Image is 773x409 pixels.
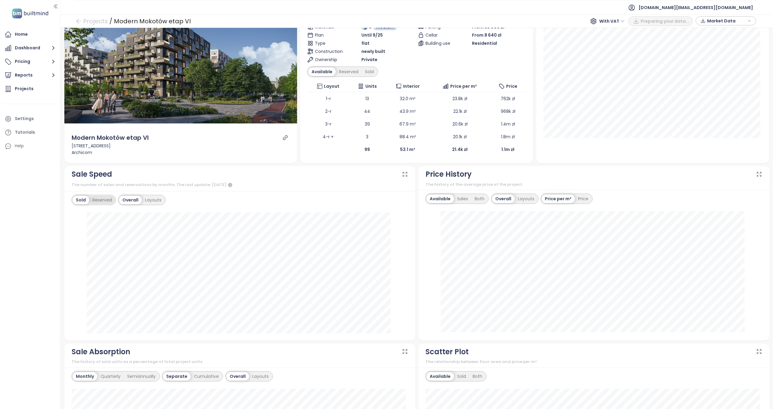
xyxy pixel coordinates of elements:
[72,182,408,189] div: The number of sales and reservations by months. The last update: [DATE]
[3,113,57,125] a: Settings
[124,372,159,381] div: Semiannually
[425,346,469,358] div: Scatter Plot
[641,18,689,25] span: Preparing your data...
[349,105,386,118] td: 44
[119,196,142,204] div: Overall
[362,67,377,76] div: Sold
[3,56,57,68] button: Pricing
[425,169,472,180] div: Price History
[15,129,35,136] div: Tutorials
[492,195,515,203] div: Overall
[249,372,272,381] div: Layouts
[364,146,370,152] b: 99
[308,67,336,76] div: Available
[3,69,57,81] button: Reports
[307,118,349,130] td: 3-r
[97,372,124,381] div: Quarterly
[699,16,753,25] div: button
[469,372,486,381] div: Both
[361,32,383,38] span: Until 9/25
[599,17,625,26] span: With VAT
[72,169,112,180] div: Sale Speed
[501,108,515,114] span: 968k zł
[15,31,28,38] div: Home
[324,83,339,90] span: Layout
[15,115,34,123] div: Settings
[425,40,452,47] span: Building use
[707,16,746,25] span: Market Data
[426,195,454,203] div: Available
[307,130,349,143] td: 4-r +
[72,142,290,149] div: [STREET_ADDRESS]
[73,196,89,204] div: Sold
[3,28,57,41] a: Home
[386,130,430,143] td: 88.4 m²
[501,146,514,152] b: 1.1m zł
[73,372,97,381] div: Monthly
[400,146,415,152] b: 53.1 m²
[472,24,504,30] span: From 55 000 zł
[72,359,408,365] div: The history of sold units as a percentage of total project units.
[542,195,575,203] div: Price per m²
[361,48,385,55] span: newly built
[506,83,517,90] span: Price
[89,196,115,204] div: Reserved
[226,372,249,381] div: Overall
[15,85,34,93] div: Projects
[501,121,515,127] span: 1.4m zł
[452,121,467,127] span: 20.6k zł
[283,135,288,140] a: link
[501,134,515,140] span: 1.8m zł
[403,83,420,90] span: Interior
[142,196,165,204] div: Layouts
[72,149,290,156] div: Archicom
[386,92,430,105] td: 32.0 m²
[3,126,57,139] a: Tutorials
[3,42,57,54] button: Dashboard
[386,105,430,118] td: 43.9 m²
[315,32,342,38] span: Plan
[425,359,762,365] div: The relationship between floor area and price per m².
[114,16,191,27] div: Modern Mokotów etap VI
[386,118,430,130] td: 67.9 m²
[361,56,377,63] span: Private
[515,195,538,203] div: Layouts
[191,372,222,381] div: Cumulative
[315,40,342,47] span: Type
[349,118,386,130] td: 39
[471,195,488,203] div: Both
[454,372,469,381] div: Sold
[76,18,82,24] span: arrow-left
[163,372,191,381] div: Separate
[307,105,349,118] td: 2-r
[501,96,515,102] span: 762k zł
[349,130,386,143] td: 3
[315,48,342,55] span: Construction
[10,7,50,20] img: logo
[3,83,57,95] a: Projects
[472,40,497,47] span: Residential
[315,56,342,63] span: Ownership
[72,346,130,358] div: Sale Absorption
[349,92,386,105] td: 13
[639,0,753,15] span: [DOMAIN_NAME][EMAIL_ADDRESS][DOMAIN_NAME]
[336,67,362,76] div: Reserved
[450,83,477,90] span: Price per m²
[575,195,592,203] div: Price
[628,16,693,26] button: Preparing your data...
[15,142,24,150] div: Help
[3,140,57,152] div: Help
[452,146,467,152] b: 21.4k zł
[453,134,467,140] span: 20.1k zł
[425,182,762,188] div: The history of the average price of the project.
[365,83,377,90] span: Units
[109,16,112,27] div: /
[453,108,467,114] span: 22.1k zł
[72,133,149,142] div: Modern Mokotów etap VI
[425,32,452,38] span: Cellar
[76,16,108,27] a: arrow-left Projects
[452,96,467,102] span: 23.8k zł
[361,40,370,47] span: flat
[472,32,501,38] span: From 8 640 zł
